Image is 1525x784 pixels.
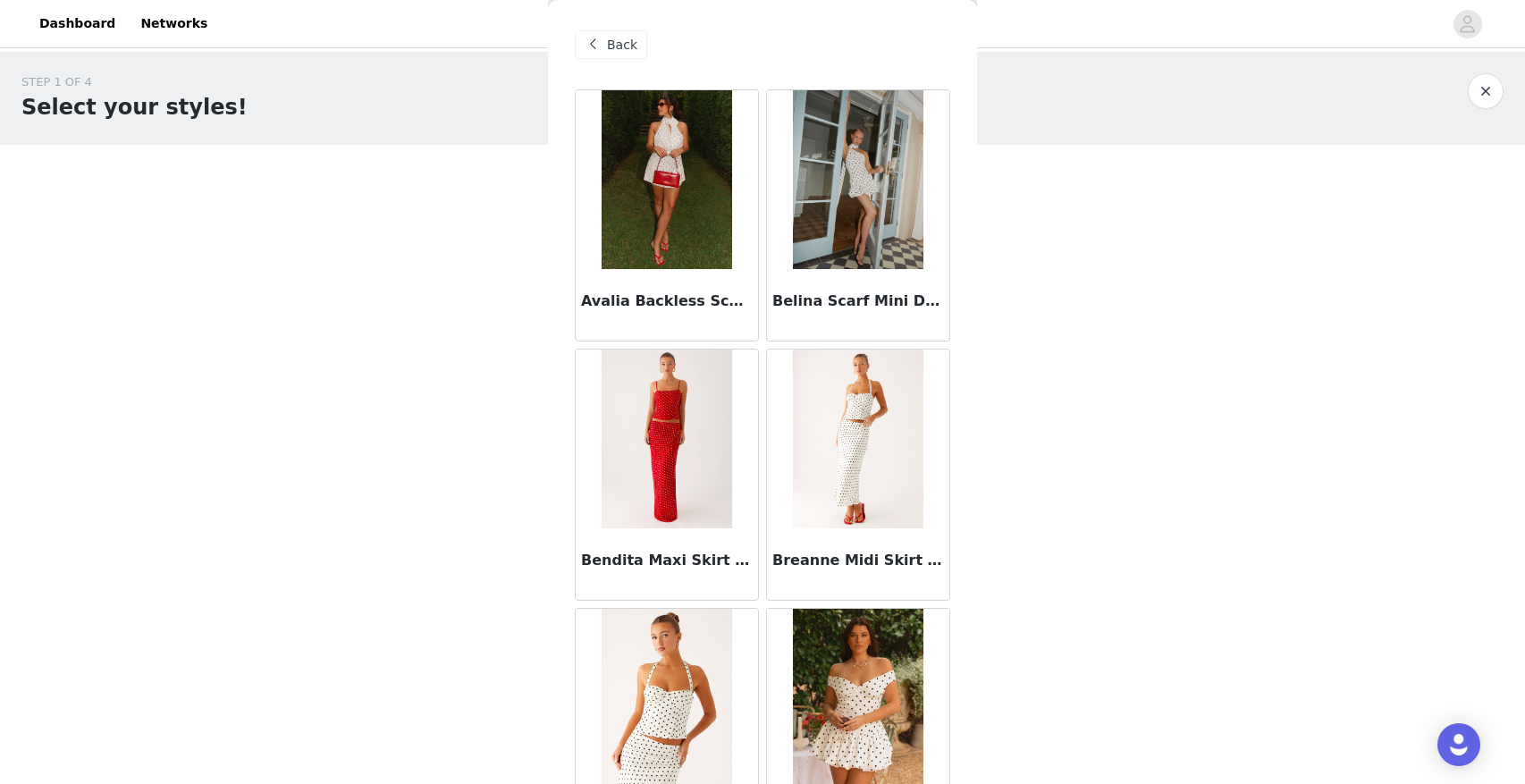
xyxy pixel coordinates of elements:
a: Networks [130,4,218,44]
img: Breanne Midi Skirt - White Polka Dot [793,350,923,528]
h3: Breanne Midi Skirt - White Polka Dot [772,550,944,571]
h3: Bendita Maxi Skirt - Red Polka Dot [581,550,753,571]
img: Avalia Backless Scarf Mini Dress - White Polka Dot [602,90,731,269]
img: Bendita Maxi Skirt - Red Polka Dot [602,350,731,528]
div: STEP 1 OF 4 [21,73,248,91]
h1: Select your styles! [21,91,248,123]
div: Open Intercom Messenger [1437,723,1480,766]
h3: Belina Scarf Mini Dress - White Polkadot [772,291,944,312]
span: Back [607,36,637,55]
a: Dashboard [29,4,126,44]
div: avatar [1459,10,1476,38]
img: Belina Scarf Mini Dress - White Polkadot [793,90,923,269]
h3: Avalia Backless Scarf Mini Dress - White Polka Dot [581,291,753,312]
